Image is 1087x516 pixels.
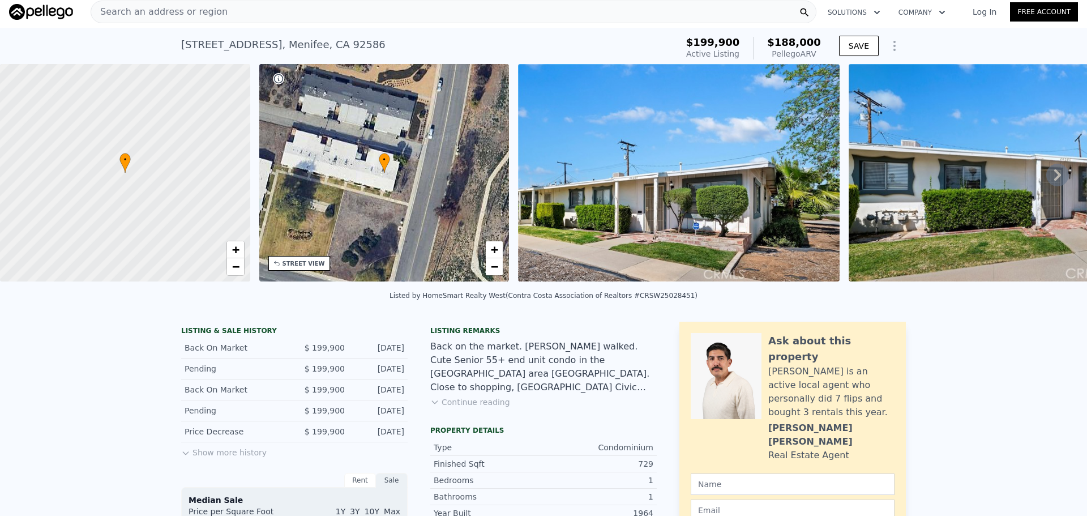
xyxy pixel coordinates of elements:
[491,259,498,274] span: −
[185,363,285,374] div: Pending
[434,475,543,486] div: Bedrooms
[344,473,376,488] div: Rent
[819,2,889,23] button: Solutions
[430,426,657,435] div: Property details
[305,364,345,373] span: $ 199,900
[883,35,906,57] button: Show Options
[119,155,131,165] span: •
[181,37,386,53] div: [STREET_ADDRESS] , Menifee , CA 92586
[768,449,849,462] div: Real Estate Agent
[768,421,895,449] div: [PERSON_NAME] [PERSON_NAME]
[354,426,404,437] div: [DATE]
[232,259,239,274] span: −
[767,36,821,48] span: $188,000
[336,507,345,516] span: 1Y
[181,442,267,458] button: Show more history
[430,326,657,335] div: Listing remarks
[379,155,390,165] span: •
[839,36,879,56] button: SAVE
[283,259,325,268] div: STREET VIEW
[365,507,379,516] span: 10Y
[305,385,345,394] span: $ 199,900
[354,363,404,374] div: [DATE]
[185,426,285,437] div: Price Decrease
[232,242,239,257] span: +
[434,458,543,470] div: Finished Sqft
[354,342,404,353] div: [DATE]
[9,4,73,20] img: Pellego
[691,474,895,495] input: Name
[305,406,345,415] span: $ 199,900
[1010,2,1078,22] a: Free Account
[543,458,653,470] div: 729
[119,153,131,173] div: •
[889,2,955,23] button: Company
[185,405,285,416] div: Pending
[686,49,739,58] span: Active Listing
[354,384,404,395] div: [DATE]
[486,241,503,258] a: Zoom in
[354,405,404,416] div: [DATE]
[434,442,543,453] div: Type
[305,343,345,352] span: $ 199,900
[305,427,345,436] span: $ 199,900
[768,365,895,419] div: [PERSON_NAME] is an active local agent who personally did 7 flips and bought 3 rentals this year.
[518,64,840,282] img: Sale: 166735998 Parcel: 26604746
[767,48,821,59] div: Pellego ARV
[185,384,285,395] div: Back On Market
[491,242,498,257] span: +
[91,5,228,19] span: Search an address or region
[376,473,408,488] div: Sale
[430,340,657,394] div: Back on the market. [PERSON_NAME] walked. Cute Senior 55+ end unit condo in the [GEOGRAPHIC_DATA]...
[227,258,244,275] a: Zoom out
[185,342,285,353] div: Back On Market
[959,6,1010,18] a: Log In
[390,292,697,300] div: Listed by HomeSmart Realty West (Contra Costa Association of Realtors #CRSW25028451)
[181,326,408,338] div: LISTING & SALE HISTORY
[379,153,390,173] div: •
[430,396,510,408] button: Continue reading
[543,491,653,502] div: 1
[189,494,400,506] div: Median Sale
[434,491,543,502] div: Bathrooms
[486,258,503,275] a: Zoom out
[768,333,895,365] div: Ask about this property
[227,241,244,258] a: Zoom in
[543,442,653,453] div: Condominium
[350,507,360,516] span: 3Y
[686,36,740,48] span: $199,900
[543,475,653,486] div: 1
